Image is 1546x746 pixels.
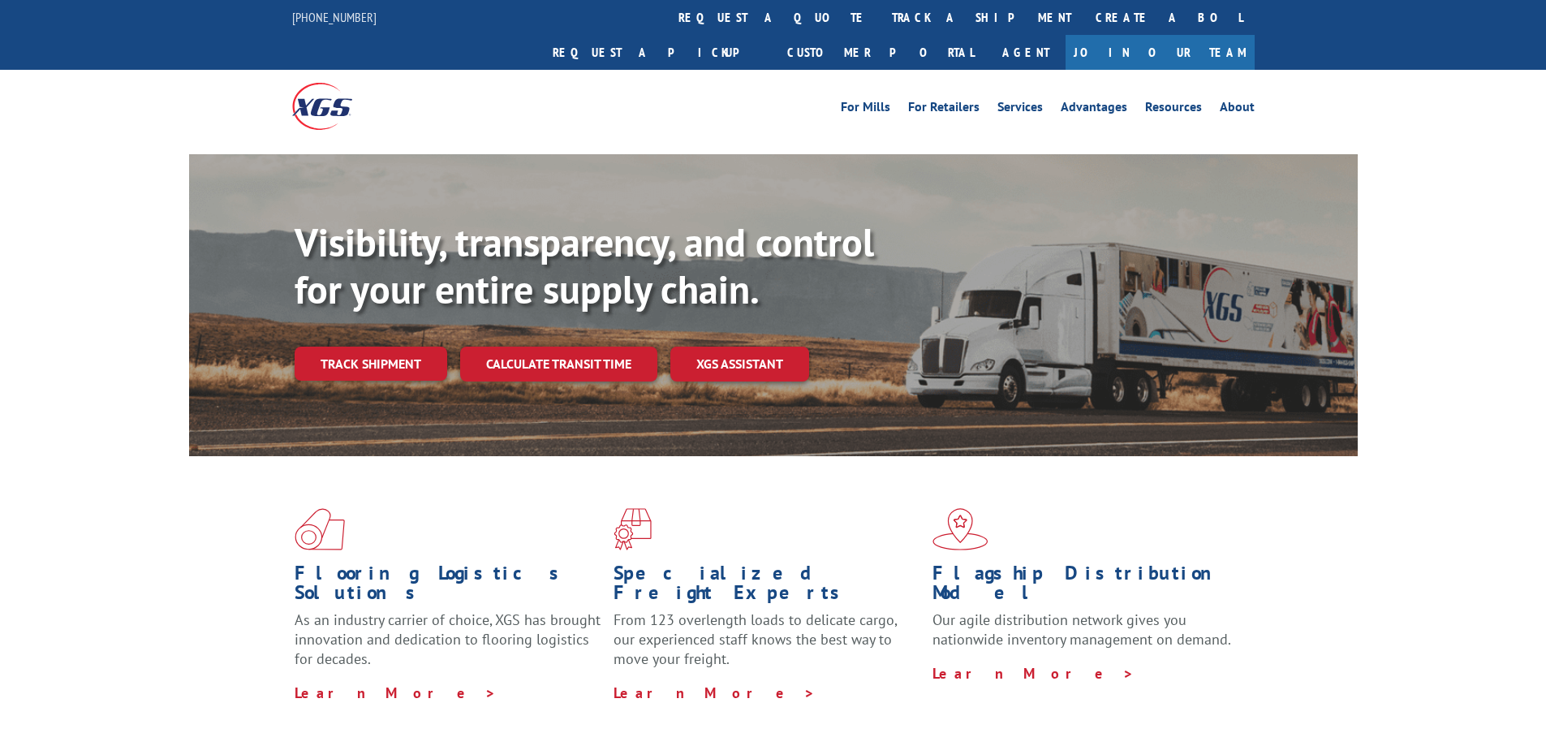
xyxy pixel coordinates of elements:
h1: Flagship Distribution Model [932,563,1239,610]
a: About [1220,101,1255,119]
a: Customer Portal [775,35,986,70]
h1: Flooring Logistics Solutions [295,563,601,610]
h1: Specialized Freight Experts [614,563,920,610]
a: Resources [1145,101,1202,119]
span: As an industry carrier of choice, XGS has brought innovation and dedication to flooring logistics... [295,610,601,668]
a: Learn More > [614,683,816,702]
a: For Mills [841,101,890,119]
a: Calculate transit time [460,347,657,382]
a: Advantages [1061,101,1127,119]
a: Agent [986,35,1066,70]
a: For Retailers [908,101,980,119]
span: Our agile distribution network gives you nationwide inventory management on demand. [932,610,1231,649]
a: [PHONE_NUMBER] [292,9,377,25]
img: xgs-icon-flagship-distribution-model-red [932,508,988,550]
a: Request a pickup [540,35,775,70]
img: xgs-icon-total-supply-chain-intelligence-red [295,508,345,550]
img: xgs-icon-focused-on-flooring-red [614,508,652,550]
a: Join Our Team [1066,35,1255,70]
p: From 123 overlength loads to delicate cargo, our experienced staff knows the best way to move you... [614,610,920,683]
a: XGS ASSISTANT [670,347,809,382]
a: Track shipment [295,347,447,381]
a: Learn More > [295,683,497,702]
a: Learn More > [932,664,1135,683]
b: Visibility, transparency, and control for your entire supply chain. [295,217,874,314]
a: Services [997,101,1043,119]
